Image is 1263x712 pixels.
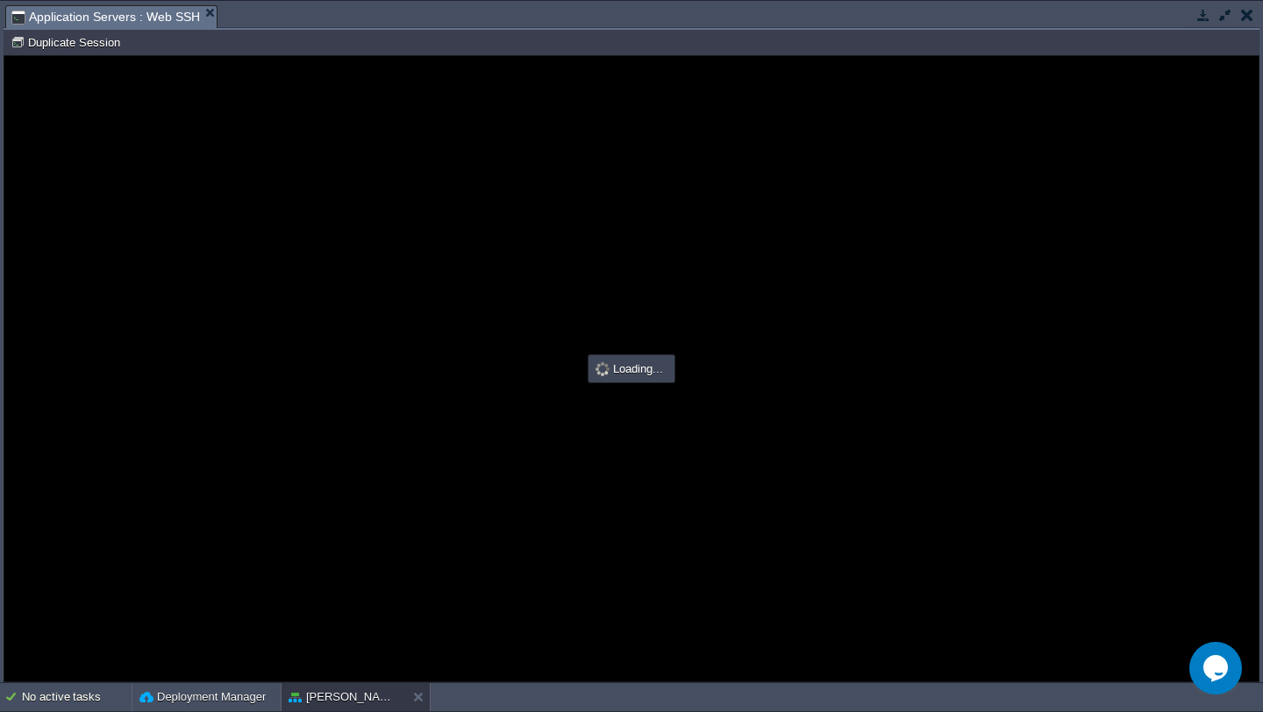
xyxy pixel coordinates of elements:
[1189,642,1245,694] iframe: chat widget
[139,688,266,706] button: Deployment Manager
[22,683,132,711] div: No active tasks
[11,6,200,28] span: Application Servers : Web SSH
[289,688,399,706] button: [PERSON_NAME]
[590,357,673,381] div: Loading...
[11,34,125,50] button: Duplicate Session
